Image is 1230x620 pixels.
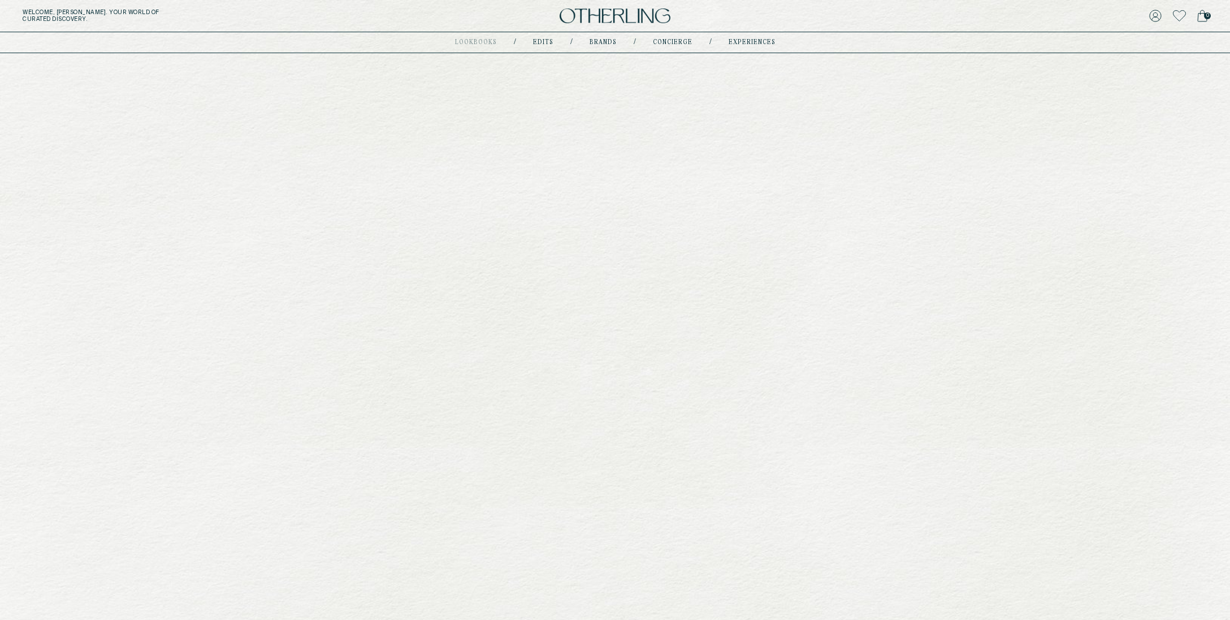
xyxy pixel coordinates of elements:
a: lookbooks [455,40,497,45]
div: / [570,38,573,47]
a: 0 [1197,8,1207,24]
span: 0 [1204,12,1211,19]
a: Edits [533,40,553,45]
h5: Welcome, [PERSON_NAME] . Your world of curated discovery. [23,9,378,23]
a: experiences [729,40,776,45]
div: / [514,38,516,47]
div: / [709,38,712,47]
div: / [634,38,636,47]
a: Brands [590,40,617,45]
a: concierge [653,40,692,45]
img: logo [560,8,670,24]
